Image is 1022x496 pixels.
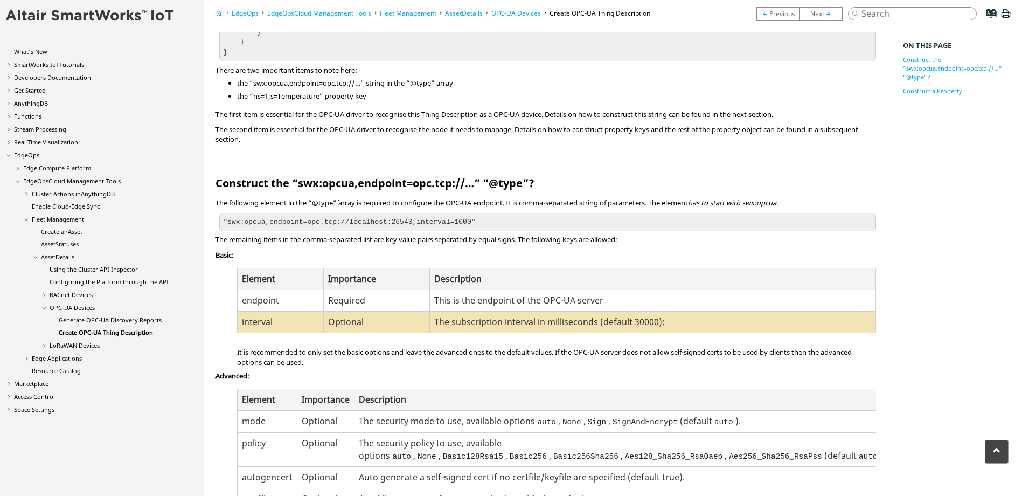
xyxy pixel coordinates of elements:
[445,9,483,18] a: AssetDetails
[14,405,54,414] a: Space Settings
[430,311,875,333] td: The subscription interval in milliseconds (default 30000):
[32,190,115,198] a: Cluster Actions inAnythingDB
[50,278,169,286] a: Configuring the Platform through the API
[799,7,848,21] a: LoRaWAN Devices
[297,467,354,488] td: Optional
[215,235,875,244] p: The remaining items in the comma-separated list are key value pairs separated by equal signs. The...
[238,389,297,411] th: Element
[354,432,887,466] td: The security policy to use, available options , , , , , , (default )
[892,85,1017,98] a: Construct a Property
[215,125,875,144] p: The second item is essential for the OPC-UA driver to recognise the node it needs to manage. Deta...
[41,253,74,261] a: AssetDetails
[32,354,82,362] a: Edge Applications
[712,417,735,428] code: auto
[14,392,55,401] a: Access Control
[756,7,799,21] a: Generate OPC-UA Discovery Reports
[610,417,680,428] code: SignAndEncrypt
[50,265,138,273] a: Using the Cluster API Inspector
[430,290,875,312] td: This is the endpoint of the OPC-UA server
[23,177,48,185] span: EdgeOps
[324,311,430,333] td: Optional
[32,215,84,223] a: Fleet Management
[215,250,875,263] dt: Basic:
[41,228,82,236] a: Create anAsset
[445,9,462,18] span: Asset
[215,371,875,384] dt: Advanced:
[59,316,162,324] a: Generate OPC-UA Discovery Reports
[81,190,115,198] span: AnythingDB
[727,451,824,462] code: Aes256_Sha256_RsaPss
[550,9,650,18] a: Create OPC-UA Thing Description
[238,268,324,290] th: Element
[380,9,436,18] a: Fleet Management
[14,60,84,68] a: SmartWorks IoTTutorials
[215,142,875,195] h2: Construct the “swx:opcua,endpoint=opc.tcp://…” “@type”?
[623,451,725,462] code: Aes128_Sha256_RsaOaep
[267,9,294,18] span: EdgeOps
[892,53,1017,84] a: Construct the “swx:opcua,endpoint=opc.tcp://…” “@type”?
[14,151,39,159] a: EdgeOps
[14,125,66,133] a: Stream Processing
[14,86,46,94] a: Get Started
[892,40,1017,53] p: ON THIS PAGE
[688,198,776,208] em: has to start with swx:opcua
[354,467,887,488] td: Auto generate a self-signed cert if no certfile/keyfile are specified (default true).
[441,451,505,462] code: Basic128Rsa15
[23,164,91,172] a: Edge Compute Platform
[32,367,81,375] a: Resource Catalog
[215,109,875,119] p: The first item is essential for the OPC-UA driver to recognise this Thing Description as a OPC-UA...
[297,389,354,411] th: Importance
[560,417,583,428] code: None
[41,240,79,248] a: AssetStatuses
[238,411,297,433] td: mode
[238,290,324,312] td: endpoint
[238,432,297,466] td: policy
[14,112,41,120] a: Functions
[848,7,977,20] input: Search
[390,451,413,462] code: auto
[215,198,875,208] p: The following element in the “@type”` array is required to configure the OPC-UA endpoint. It is c...
[50,304,95,312] a: OPC-UA Devices
[297,411,354,433] td: Optional
[59,328,153,336] a: Create OPC-UA Thing Description
[762,9,795,18] a: Generate OPC-UA Discovery Reports
[535,417,558,428] code: auto
[32,202,100,210] a: Enable Cloud-Edge Sync
[324,268,430,290] th: Importance
[324,290,430,312] td: Required
[810,9,832,18] a: LoRaWAN Devices
[237,91,875,104] li: the “ns=1;s=Temperature” property key
[354,411,887,433] td: The security mode to use, available options , , , (default ).
[23,177,121,185] a: EdgeOpsCloud Management Tools
[14,99,48,107] a: AnythingDB
[50,341,100,349] a: LoRaWAN Devices
[238,311,324,333] td: interval
[430,268,875,290] th: Description
[14,73,91,81] a: Developers Documentation
[215,65,875,105] div: There are two important items to note here:
[237,78,875,91] li: the “swx:opcua,endpoint=opc.tcp://…” string in the “@type” array
[507,451,549,462] code: Basic256
[223,218,475,226] code: "swx:opcua,endpoint=opc.tcp://localhost:26543,interval=1000"
[232,9,259,18] a: EdgeOps
[551,451,621,462] code: Basic256Sha256
[237,347,875,367] dd: It is recommended to only set the basic options and leave the advanced ones to the default values...
[491,9,541,18] a: OPC-UA Devices
[14,138,78,146] a: Real Time Visualization
[1000,13,1012,23] a: Print this page
[68,228,82,236] span: Asset
[297,432,354,466] td: Optional
[586,417,609,428] code: Sign
[14,47,47,56] a: What's New
[50,291,93,299] a: BACnet Devices
[14,60,59,68] span: SmartWorks IoT
[415,451,439,462] code: None
[238,467,297,488] td: autogencert
[857,451,880,462] code: auto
